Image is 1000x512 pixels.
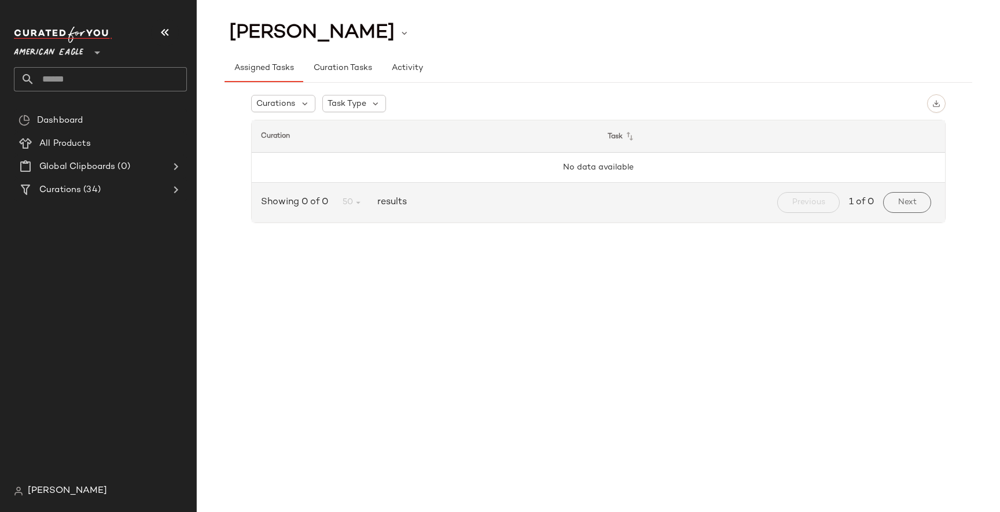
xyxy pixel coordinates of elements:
img: svg%3e [932,100,940,108]
img: svg%3e [14,487,23,496]
img: cfy_white_logo.C9jOOHJF.svg [14,27,112,43]
span: [PERSON_NAME] [229,22,395,44]
span: Dashboard [37,114,83,127]
th: Task [598,120,945,153]
span: Curations [39,183,81,197]
span: [PERSON_NAME] [28,484,107,498]
span: (34) [81,183,101,197]
span: Showing 0 of 0 [261,196,333,209]
span: Curation Tasks [312,64,372,73]
span: Curations [256,98,295,110]
span: Task Type [328,98,366,110]
img: svg%3e [19,115,30,126]
span: American Eagle [14,39,83,60]
span: Global Clipboards [39,160,115,174]
span: Activity [391,64,423,73]
span: results [373,196,407,209]
span: Next [898,198,917,207]
span: Assigned Tasks [234,64,294,73]
span: 1 of 0 [849,196,874,209]
th: Curation [252,120,598,153]
td: No data available [252,153,945,183]
button: Next [883,192,931,213]
span: (0) [115,160,130,174]
span: All Products [39,137,91,150]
